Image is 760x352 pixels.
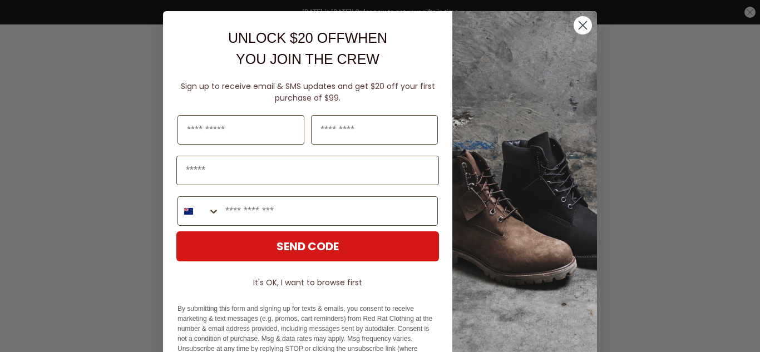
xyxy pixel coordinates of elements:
span: YOU JOIN THE CREW [236,51,379,67]
iframe: LiveChat chat widget [713,305,760,352]
input: Email [176,156,439,185]
button: Close dialog [573,16,593,35]
span: UNLOCK $20 OFF [228,30,345,46]
img: New Zealand [184,207,193,216]
input: First Name [177,115,304,145]
button: SEND CODE [176,231,439,261]
button: Search Countries [178,197,220,225]
button: It's OK, I want to browse first [176,272,439,292]
span: WHEN [345,30,387,46]
span: Sign up to receive email & SMS updates and get $20 off your first purchase of $99. [181,81,435,103]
